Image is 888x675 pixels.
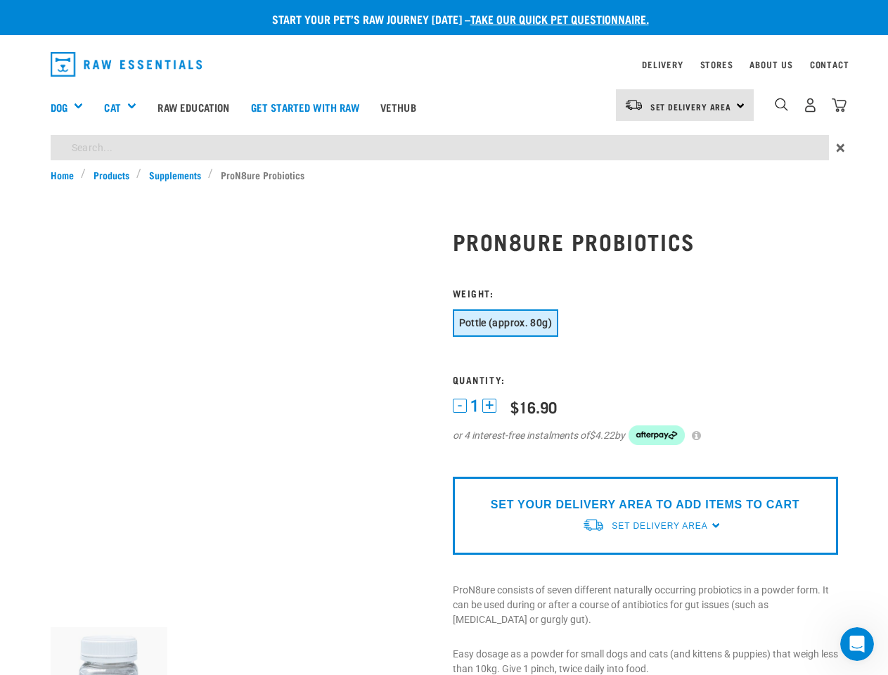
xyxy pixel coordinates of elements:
[51,52,202,77] img: Raw Essentials Logo
[39,46,849,82] nav: dropdown navigation
[370,79,427,135] a: Vethub
[470,399,479,413] span: 1
[624,98,643,111] img: van-moving.png
[459,317,552,328] span: Pottle (approx. 80g)
[840,627,874,661] iframe: Intercom live chat
[104,99,120,115] a: Cat
[147,79,240,135] a: Raw Education
[612,521,707,531] span: Set Delivery Area
[836,135,845,160] span: ×
[582,517,605,532] img: van-moving.png
[491,496,799,513] p: SET YOUR DELIVERY AREA TO ADD ITEMS TO CART
[650,104,732,109] span: Set Delivery Area
[810,62,849,67] a: Contact
[51,167,838,182] nav: breadcrumbs
[803,98,818,112] img: user.png
[453,583,838,627] p: ProN8ure consists of seven different naturally occurring probiotics in a powder form. It can be u...
[700,62,733,67] a: Stores
[51,135,829,160] input: Search...
[629,425,685,445] img: Afterpay
[482,399,496,413] button: +
[589,428,614,443] span: $4.22
[141,167,208,182] a: Supplements
[832,98,847,112] img: home-icon@2x.png
[86,167,136,182] a: Products
[240,79,370,135] a: Get started with Raw
[453,425,838,445] div: or 4 interest-free instalments of by
[510,398,557,416] div: $16.90
[775,98,788,111] img: home-icon-1@2x.png
[51,167,82,182] a: Home
[453,399,467,413] button: -
[470,15,649,22] a: take our quick pet questionnaire.
[749,62,792,67] a: About Us
[453,374,838,385] h3: Quantity:
[453,288,838,298] h3: Weight:
[453,229,838,254] h1: ProN8ure Probiotics
[51,99,67,115] a: Dog
[453,309,558,337] button: Pottle (approx. 80g)
[642,62,683,67] a: Delivery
